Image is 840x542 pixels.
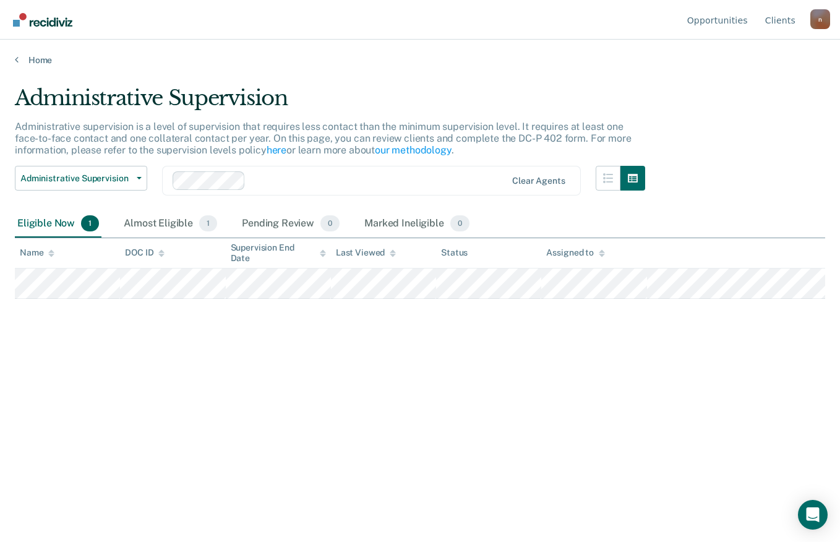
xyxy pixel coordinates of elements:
div: Name [20,247,54,258]
div: Administrative Supervision [15,85,645,121]
p: Administrative supervision is a level of supervision that requires less contact than the minimum ... [15,121,631,156]
button: Administrative Supervision [15,166,147,191]
div: Assigned to [546,247,604,258]
div: Clear agents [512,176,565,186]
div: Eligible Now1 [15,210,101,238]
span: 1 [81,215,99,231]
div: Last Viewed [336,247,396,258]
div: Status [441,247,468,258]
div: Open Intercom Messenger [798,500,828,530]
div: n [810,9,830,29]
div: Almost Eligible1 [121,210,220,238]
span: Administrative Supervision [20,173,132,184]
a: our methodology [375,144,452,156]
div: DOC ID [125,247,165,258]
img: Recidiviz [13,13,72,27]
a: here [267,144,286,156]
a: Home [15,54,825,66]
div: Supervision End Date [231,243,326,264]
span: 0 [450,215,469,231]
span: 0 [320,215,340,231]
button: Profile dropdown button [810,9,830,29]
div: Pending Review0 [239,210,342,238]
div: Marked Ineligible0 [362,210,472,238]
span: 1 [199,215,217,231]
